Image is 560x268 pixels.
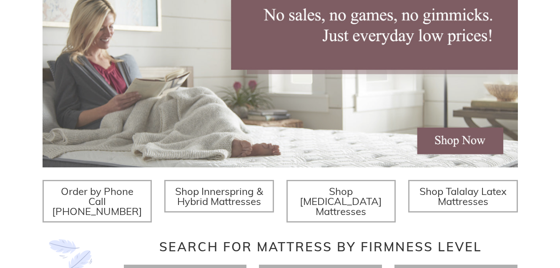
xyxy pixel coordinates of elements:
[52,185,142,217] span: Order by Phone Call [PHONE_NUMBER]
[164,180,274,212] a: Shop Innerspring & Hybrid Mattresses
[408,180,518,212] a: Shop Talalay Latex Mattresses
[286,180,396,222] a: Shop [MEDICAL_DATA] Mattresses
[159,239,482,255] span: Search for Mattress by Firmness Level
[175,185,263,207] span: Shop Innerspring & Hybrid Mattresses
[43,180,152,222] a: Order by Phone Call [PHONE_NUMBER]
[300,185,382,217] span: Shop [MEDICAL_DATA] Mattresses
[419,185,507,207] span: Shop Talalay Latex Mattresses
